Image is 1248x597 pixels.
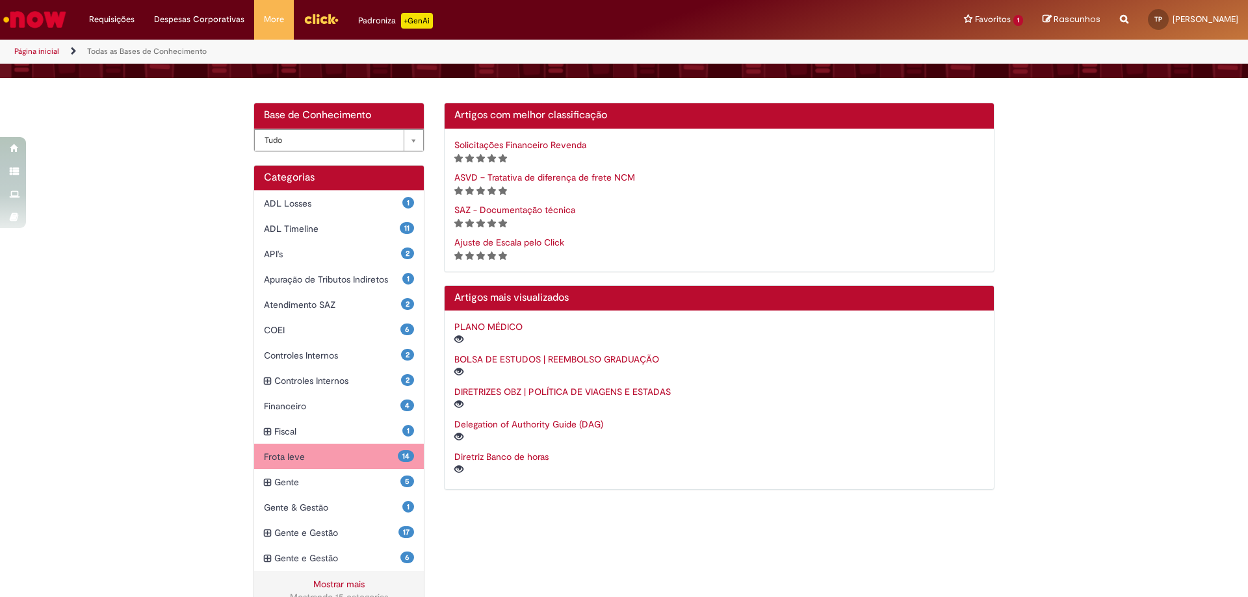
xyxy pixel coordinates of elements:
i: expandir categoria Gente e Gestão [264,552,271,566]
span: 1 [402,273,414,285]
div: 1 Apuração de Tributos Indiretos [254,266,424,292]
div: Bases de Conhecimento [254,129,424,151]
a: Diretriz Banco de horas [454,451,549,463]
span: Despesas Corporativas [154,13,244,26]
div: Padroniza [358,13,433,29]
i: 4 [487,154,496,163]
span: COEI [264,324,400,337]
i: 3 [476,219,485,228]
div: 2 API's [254,241,424,267]
i: expandir categoria Gente [264,476,271,490]
span: Financeiro [264,400,400,413]
div: 2 Atendimento SAZ [254,292,424,318]
span: ADL Timeline [264,222,400,235]
h2: Artigos mais visualizados [454,292,985,304]
span: 1 [402,425,414,437]
span: API's [264,248,401,260]
i: 1 [454,186,463,196]
span: More [264,13,284,26]
span: 4 [400,400,414,411]
h2: Artigos com melhor classificação [454,110,985,121]
span: 2 [401,248,414,259]
div: 2 Controles Internos [254,342,424,368]
div: expandir categoria Gente e Gestão 17 Gente e Gestão [254,520,424,546]
i: 2 [465,219,474,228]
ul: Categorias [254,190,424,571]
span: Tudo [265,130,397,151]
div: 6 COEI [254,317,424,343]
span: Gente & Gestão [264,501,402,514]
a: Solicitações Financeiro Revenda [454,139,586,151]
div: expandir categoria Gente e Gestão 6 Gente e Gestão [254,545,424,571]
span: Favoritos [975,13,1011,26]
a: Página inicial [14,46,59,57]
a: PLANO MÉDICO [454,321,523,333]
span: Frota leve [264,450,398,463]
div: expandir categoria Fiscal 1 Fiscal [254,418,424,444]
span: Gente [274,476,400,489]
span: 11 [400,222,414,234]
a: Ajuste de Escala pelo Click [454,236,564,248]
p: +GenAi [401,13,433,29]
i: 3 [476,154,485,163]
a: Delegation of Authority Guide (DAG) [454,418,603,430]
span: Classificação de artigo - Somente leitura [454,249,507,261]
span: Rascunhos [1054,13,1100,25]
a: BOLSA DE ESTUDOS | REEMBOLSO GRADUAÇÃO [454,353,659,365]
div: 11 ADL Timeline [254,216,424,242]
span: 5 [400,476,414,487]
i: 1 [454,154,463,163]
span: 6 [400,324,414,335]
span: Gente e Gestão [274,552,400,565]
span: Atendimento SAZ [264,298,401,311]
span: TP [1154,15,1162,23]
span: Gente e Gestão [274,526,398,539]
div: 1 Gente & Gestão [254,494,424,520]
span: 2 [401,374,414,386]
i: 3 [476,251,485,260]
span: 6 [400,552,414,563]
a: Rascunhos [1043,14,1100,26]
span: Requisições [89,13,135,26]
span: Classificação de artigo - Somente leitura [454,184,507,196]
span: 2 [401,349,414,361]
i: expandir categoria Gente e Gestão [264,526,271,540]
i: 5 [499,154,507,163]
span: 2 [401,298,414,310]
i: 5 [499,219,507,228]
i: expandir categoria Fiscal [264,425,271,439]
i: 4 [487,251,496,260]
a: Todas as Bases de Conhecimento [87,46,207,57]
img: ServiceNow [1,6,68,32]
span: 1 [402,501,414,513]
span: Controles Internos [264,349,401,362]
i: 3 [476,186,485,196]
div: 4 Financeiro [254,393,424,419]
span: Apuração de Tributos Indiretos [264,273,402,286]
ul: Trilhas de página [10,40,822,64]
i: 5 [499,251,507,260]
div: expandir categoria Controles Internos 2 Controles Internos [254,368,424,394]
i: 2 [465,251,474,260]
a: ASVD – Tratativa de diferença de frete NCM [454,171,635,183]
span: ADL Losses [264,197,402,210]
div: 14 Frota leve [254,444,424,470]
i: 2 [465,186,474,196]
a: Tudo [254,129,424,151]
h1: Categorias [264,172,414,184]
div: 1 ADL Losses [254,190,424,216]
span: Classificação de artigo - Somente leitura [454,152,507,164]
a: DIRETRIZES OBZ | POLÍTICA DE VIAGENS E ESTADAS [454,386,671,398]
i: 4 [487,219,496,228]
a: Mostrar mais [313,578,365,590]
img: click_logo_yellow_360x200.png [304,9,339,29]
span: 1 [402,197,414,209]
div: expandir categoria Gente 5 Gente [254,469,424,495]
i: 1 [454,219,463,228]
i: 2 [465,154,474,163]
i: 4 [487,186,496,196]
a: SAZ - Documentação técnica [454,204,575,216]
span: Classificação de artigo - Somente leitura [454,217,507,229]
span: Fiscal [274,425,402,438]
span: Controles Internos [274,374,401,387]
